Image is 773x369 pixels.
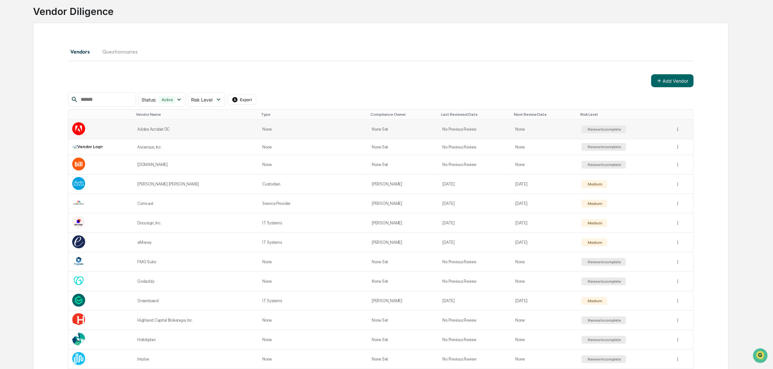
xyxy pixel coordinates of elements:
td: None [258,272,368,291]
td: [DATE] [512,233,578,252]
div: Review Incomplete [586,145,621,149]
div: We're available if you need us! [22,56,82,61]
div: Toggle SortBy [441,112,509,117]
div: Highland Capital Brokerage, Inc. [137,318,255,323]
span: Risk Level [191,97,212,102]
div: Medium [586,240,602,245]
td: None Set [368,272,438,291]
td: [DATE] [439,233,512,252]
a: 🗄️Attestations [44,79,83,91]
td: [PERSON_NAME] [368,233,438,252]
div: Toggle SortBy [370,112,436,117]
td: None Set [368,139,438,155]
div: FMG Suite [137,259,255,264]
img: Vendor Logo [72,274,85,287]
div: Toggle SortBy [261,112,365,117]
td: None Set [368,311,438,330]
div: [PERSON_NAME] [PERSON_NAME] [137,182,255,186]
div: Medium [586,299,602,303]
img: Vendor Logo [72,235,85,248]
img: Vendor Logo [72,196,85,209]
div: Vendor Diligence [33,0,729,17]
td: No Previous Review [439,272,512,291]
div: Review Incomplete [586,318,621,323]
div: [DOMAIN_NAME] [137,162,255,167]
button: Start new chat [110,52,118,59]
td: None [258,139,368,155]
div: Toggle SortBy [580,112,669,117]
td: None Set [368,330,438,350]
img: Vendor Logo [72,158,85,171]
img: Vendor Logo [72,177,85,190]
td: None [512,350,578,369]
div: Medium [586,201,602,206]
div: Docusign, Inc. [137,220,255,225]
div: Holistiplan [137,337,255,342]
td: [DATE] [439,194,512,213]
img: Vendor Logo [72,352,85,365]
td: None Set [368,252,438,272]
td: None [512,330,578,350]
td: No Previous Review [439,252,512,272]
button: Questionnaires [97,44,143,59]
div: Review Incomplete [586,279,621,284]
div: eMoney [137,240,255,245]
td: None [258,252,368,272]
td: [DATE] [512,213,578,233]
div: Medium [586,221,602,225]
td: None Set [368,120,438,139]
td: None [512,139,578,155]
div: secondary tabs example [68,44,693,59]
div: Ascensus, Inc. [137,145,255,149]
div: Adobe Acrobat DC [137,127,255,132]
div: Greenboard [137,298,255,303]
td: None [512,252,578,272]
td: No Previous Review [439,311,512,330]
img: 1746055101610-c473b297-6a78-478c-a979-82029cc54cd1 [6,50,18,61]
img: Vendor Logo [72,216,85,229]
span: Preclearance [13,82,42,88]
td: None [258,350,368,369]
td: [PERSON_NAME] [368,291,438,311]
span: Data Lookup [13,94,41,101]
td: No Previous Review [439,155,512,174]
div: Medium [586,182,602,186]
div: Toggle SortBy [514,112,575,117]
td: [DATE] [439,174,512,194]
td: None [258,155,368,174]
div: Review Incomplete [586,127,621,132]
td: IT Systems [258,213,368,233]
div: Comcast [137,201,255,206]
span: Status : [142,97,156,102]
div: 🔎 [6,95,12,100]
button: Add Vendor [651,74,694,87]
td: Service Provider [258,194,368,213]
div: Review Incomplete [586,338,621,342]
iframe: Open customer support [752,348,770,365]
img: Vendor Logo [72,255,85,268]
div: Toggle SortBy [676,112,691,117]
button: Export [228,94,256,105]
td: [PERSON_NAME] [368,174,438,194]
div: Active [159,96,176,103]
span: Attestations [53,82,80,88]
td: None Set [368,155,438,174]
td: [PERSON_NAME] [368,194,438,213]
div: 🗄️ [47,82,52,88]
td: No Previous Review [439,350,512,369]
div: Intulse [137,357,255,362]
td: [DATE] [439,291,512,311]
a: 🖐️Preclearance [4,79,44,91]
div: 🖐️ [6,82,12,88]
td: IT Systems [258,233,368,252]
div: Toggle SortBy [74,112,131,117]
div: Review Incomplete [586,162,621,167]
td: None [258,120,368,139]
td: None [258,330,368,350]
td: None [258,311,368,330]
td: No Previous Review [439,139,512,155]
img: Vendor Logo [72,144,103,149]
div: Toggle SortBy [136,112,256,117]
